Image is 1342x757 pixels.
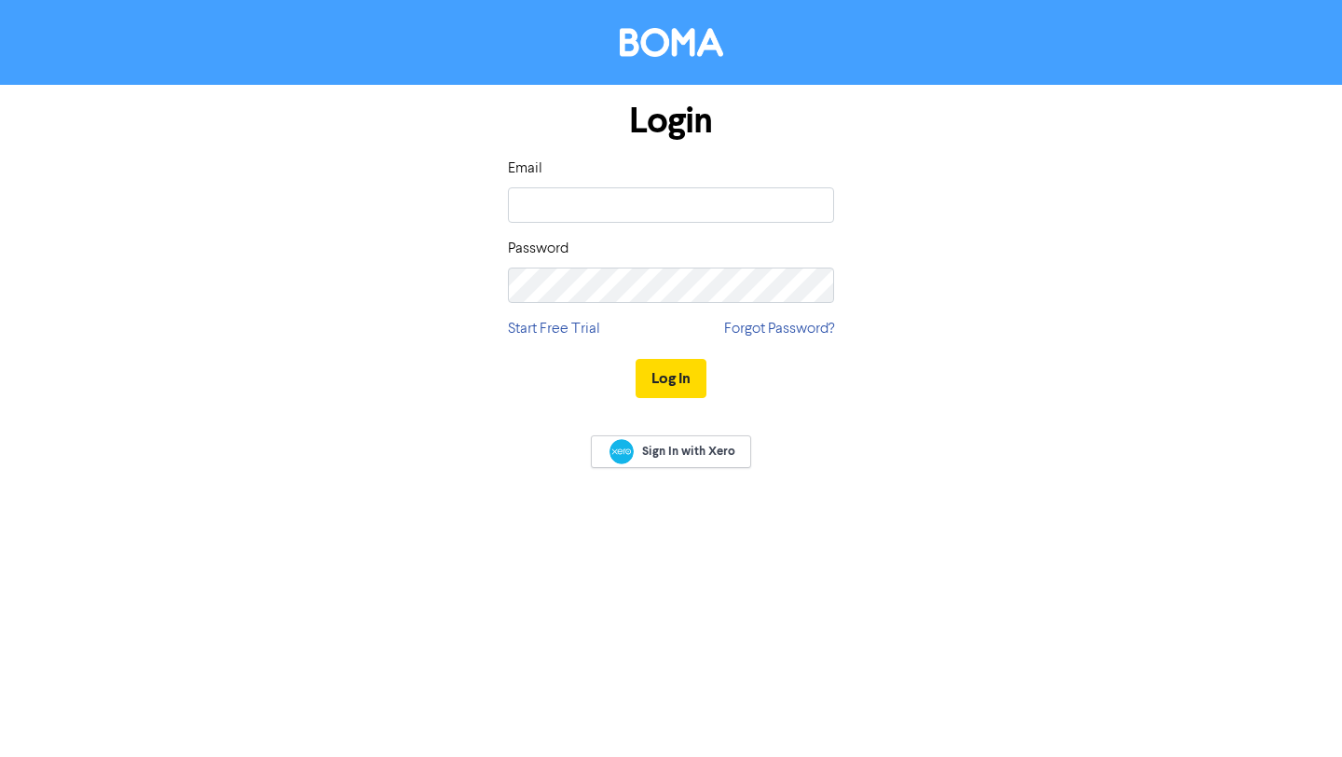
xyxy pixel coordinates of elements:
[609,439,634,464] img: Xero logo
[508,158,542,180] label: Email
[642,443,735,460] span: Sign In with Xero
[508,318,600,340] a: Start Free Trial
[636,359,706,398] button: Log In
[508,238,568,260] label: Password
[724,318,834,340] a: Forgot Password?
[620,28,723,57] img: BOMA Logo
[508,100,834,143] h1: Login
[591,435,751,468] a: Sign In with Xero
